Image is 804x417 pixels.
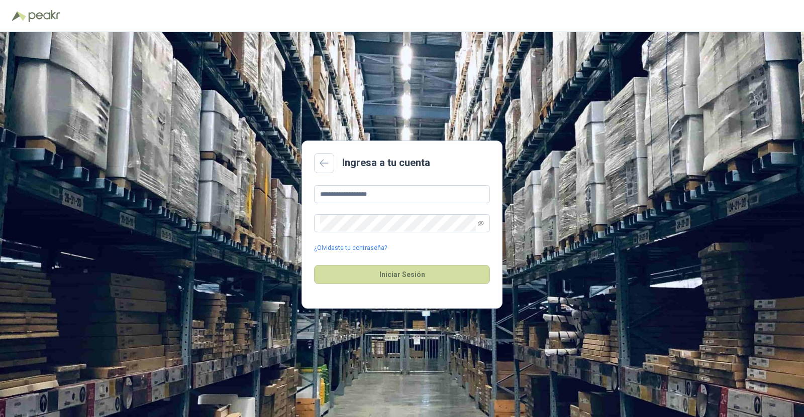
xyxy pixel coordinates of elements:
[314,243,387,253] a: ¿Olvidaste tu contraseña?
[342,155,430,171] h2: Ingresa a tu cuenta
[478,220,484,226] span: eye-invisible
[12,11,26,21] img: Logo
[314,265,490,284] button: Iniciar Sesión
[28,10,60,22] img: Peakr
